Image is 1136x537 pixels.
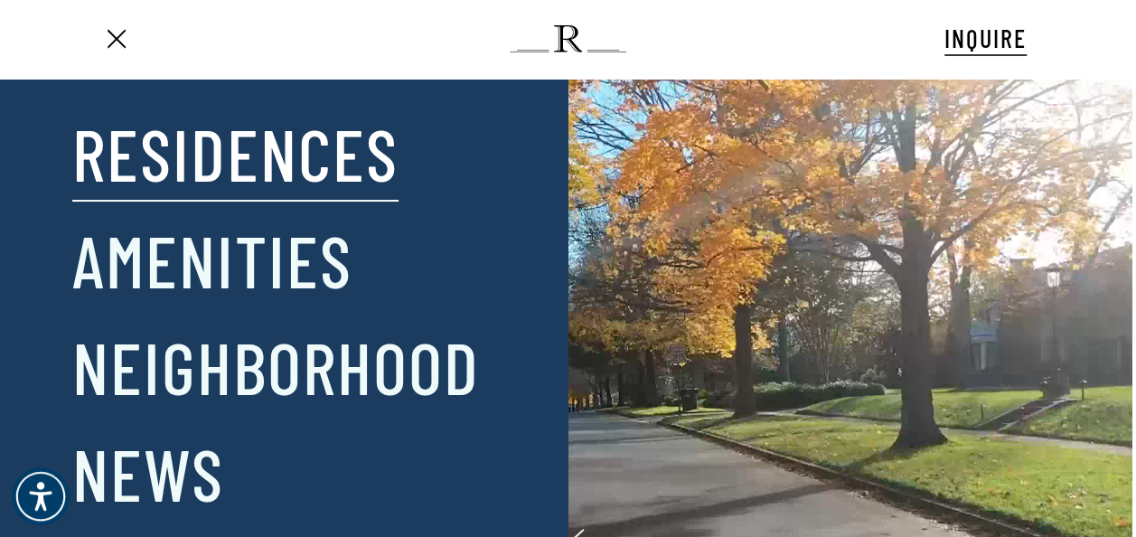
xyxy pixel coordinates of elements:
img: The Regent [510,25,626,52]
a: Navigation Menu [100,30,131,49]
a: Neighborhood [72,319,480,413]
a: Amenities [72,212,352,306]
span: INQUIRE [944,23,1027,53]
a: News [72,426,224,520]
div: Accessibility Menu [12,467,70,525]
a: INQUIRE [944,21,1027,56]
a: Residences [72,106,399,200]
